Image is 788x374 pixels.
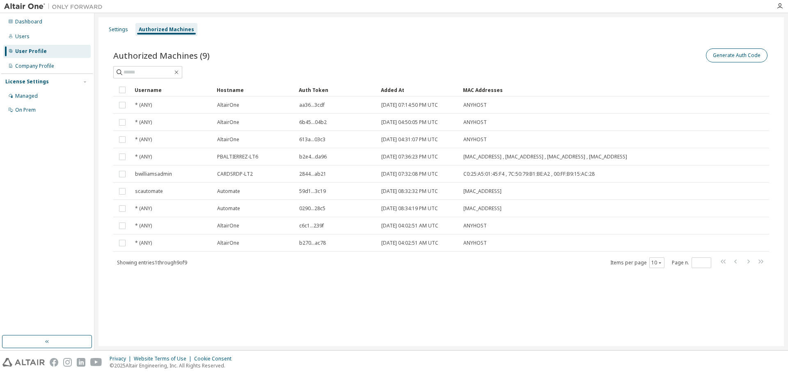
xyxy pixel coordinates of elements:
[381,205,438,212] span: [DATE] 08:34:19 PM UTC
[135,119,152,126] span: * (ANY)
[381,83,456,96] div: Added At
[381,223,438,229] span: [DATE] 04:02:51 AM UTC
[109,26,128,33] div: Settings
[217,102,239,108] span: AltairOne
[15,48,47,55] div: User Profile
[299,154,327,160] span: b2e4...da96
[135,154,152,160] span: * (ANY)
[299,205,325,212] span: 0290...28c5
[217,188,240,195] span: Automate
[134,356,194,362] div: Website Terms of Use
[299,240,326,246] span: b270...ac78
[299,83,374,96] div: Auth Token
[381,188,438,195] span: [DATE] 08:32:32 PM UTC
[217,83,292,96] div: Hostname
[135,240,152,246] span: * (ANY)
[381,102,438,108] span: [DATE] 07:14:50 PM UTC
[463,154,627,160] span: [MAC_ADDRESS] , [MAC_ADDRESS] , [MAC_ADDRESS] , [MAC_ADDRESS]
[463,119,487,126] span: ANYHOST
[15,107,36,113] div: On Prem
[135,223,152,229] span: * (ANY)
[217,171,253,177] span: CARDSRDP-LT2
[299,188,326,195] span: 59d1...3c19
[381,119,438,126] span: [DATE] 04:50:05 PM UTC
[139,26,194,33] div: Authorized Machines
[135,188,163,195] span: scautomate
[110,362,236,369] p: © 2025 Altair Engineering, Inc. All Rights Reserved.
[381,136,438,143] span: [DATE] 04:31:07 PM UTC
[135,83,210,96] div: Username
[4,2,107,11] img: Altair One
[651,259,662,266] button: 10
[113,50,210,61] span: Authorized Machines (9)
[463,136,487,143] span: ANYHOST
[610,257,664,268] span: Items per page
[217,240,239,246] span: AltairOne
[463,83,683,96] div: MAC Addresses
[117,259,187,266] span: Showing entries 1 through 9 of 9
[90,358,102,367] img: youtube.svg
[463,205,502,212] span: [MAC_ADDRESS]
[381,171,438,177] span: [DATE] 07:32:08 PM UTC
[672,257,711,268] span: Page n.
[15,18,42,25] div: Dashboard
[110,356,134,362] div: Privacy
[463,188,502,195] span: [MAC_ADDRESS]
[463,240,487,246] span: ANYHOST
[135,171,172,177] span: bwilliamsadmin
[135,136,152,143] span: * (ANY)
[50,358,58,367] img: facebook.svg
[194,356,236,362] div: Cookie Consent
[2,358,45,367] img: altair_logo.svg
[299,223,324,229] span: c6c1...239f
[217,223,239,229] span: AltairOne
[463,102,487,108] span: ANYHOST
[299,102,325,108] span: aa36...3cdf
[135,205,152,212] span: * (ANY)
[77,358,85,367] img: linkedin.svg
[217,136,239,143] span: AltairOne
[15,93,38,99] div: Managed
[299,136,325,143] span: 613a...03c3
[15,63,54,69] div: Company Profile
[63,358,72,367] img: instagram.svg
[299,119,327,126] span: 6b45...04b2
[5,78,49,85] div: License Settings
[381,240,438,246] span: [DATE] 04:02:51 AM UTC
[217,154,258,160] span: PBALTIERREZ-LT6
[381,154,438,160] span: [DATE] 07:36:23 PM UTC
[463,171,595,177] span: C0:25:A5:01:45:F4 , 7C:50:79:B1:BE:A2 , 00:FF:B9:15:AC:28
[706,48,767,62] button: Generate Auth Code
[463,223,487,229] span: ANYHOST
[299,171,326,177] span: 2844...ab21
[15,33,30,40] div: Users
[135,102,152,108] span: * (ANY)
[217,205,240,212] span: Automate
[217,119,239,126] span: AltairOne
